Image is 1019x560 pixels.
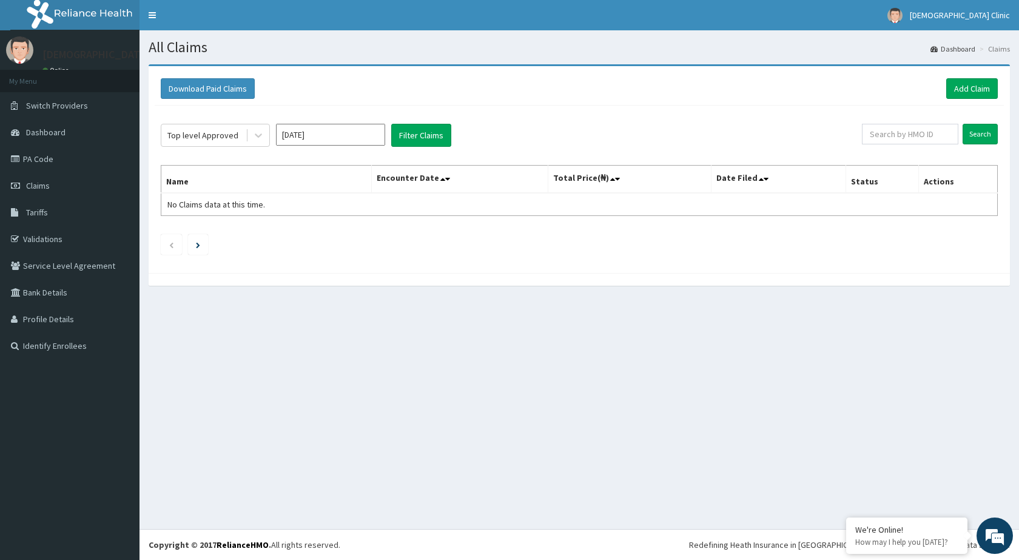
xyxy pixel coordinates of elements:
button: Download Paid Claims [161,78,255,99]
strong: Copyright © 2017 . [149,539,271,550]
a: Dashboard [930,44,975,54]
span: Dashboard [26,127,66,138]
th: Total Price(₦) [548,166,711,194]
img: User Image [887,8,903,23]
th: Actions [919,166,998,194]
footer: All rights reserved. [140,529,1019,560]
span: No Claims data at this time. [167,199,265,210]
span: Tariffs [26,207,48,218]
input: Search by HMO ID [862,124,958,144]
th: Name [161,166,372,194]
a: Online [42,66,72,75]
span: Switch Providers [26,100,88,111]
img: User Image [6,36,33,64]
a: Next page [196,239,200,250]
h1: All Claims [149,39,1010,55]
th: Date Filed [711,166,846,194]
th: Encounter Date [372,166,548,194]
span: Claims [26,180,50,191]
div: We're Online! [855,524,958,535]
div: Top level Approved [167,129,238,141]
button: Filter Claims [391,124,451,147]
th: Status [846,166,919,194]
a: Previous page [169,239,174,250]
p: [DEMOGRAPHIC_DATA] Clinic [42,49,178,60]
a: RelianceHMO [217,539,269,550]
span: [DEMOGRAPHIC_DATA] Clinic [910,10,1010,21]
a: Add Claim [946,78,998,99]
p: How may I help you today? [855,537,958,547]
input: Search [963,124,998,144]
div: Redefining Heath Insurance in [GEOGRAPHIC_DATA] using Telemedicine and Data Science! [689,539,1010,551]
li: Claims [977,44,1010,54]
input: Select Month and Year [276,124,385,146]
